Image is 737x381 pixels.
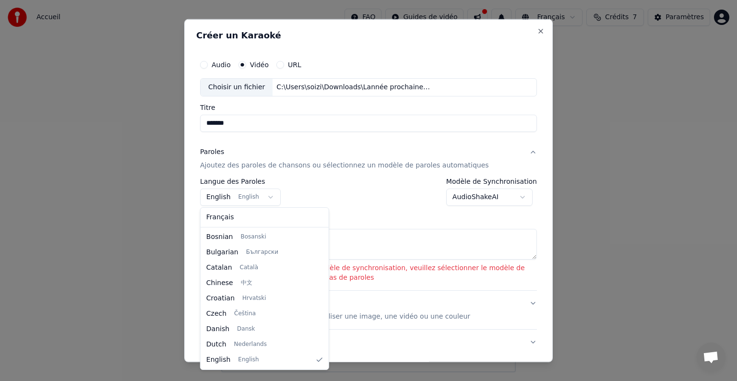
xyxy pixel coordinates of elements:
span: Nederlands [234,341,267,348]
span: Dutch [206,340,226,349]
span: Català [240,264,258,272]
span: English [206,355,231,365]
span: Croatian [206,294,235,303]
span: English [238,356,259,364]
span: Bosanski [240,233,266,241]
span: Catalan [206,263,232,273]
span: Български [246,249,278,256]
span: 中文 [241,279,252,287]
span: Français [206,213,234,222]
span: Čeština [234,310,256,318]
span: Bosnian [206,232,233,242]
span: Bulgarian [206,248,238,257]
span: Dansk [237,325,255,333]
span: Hrvatski [242,295,266,302]
span: Czech [206,309,226,319]
span: Danish [206,324,229,334]
span: Chinese [206,278,233,288]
